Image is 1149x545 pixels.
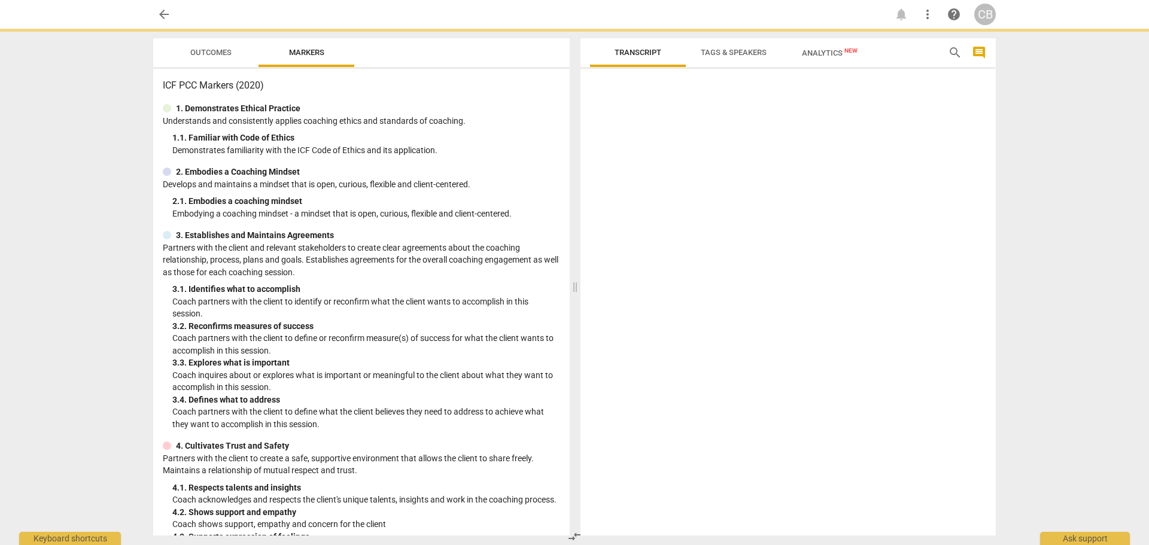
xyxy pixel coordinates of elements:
span: Tags & Speakers [701,48,767,57]
span: Outcomes [190,48,232,57]
span: arrow_back [157,7,171,22]
p: 1. Demonstrates Ethical Practice [176,102,300,115]
span: compare_arrows [567,529,582,544]
button: Show/Hide comments [969,43,989,62]
div: 4. 1. Respects talents and insights [172,482,560,494]
p: Demonstrates familiarity with the ICF Code of Ethics and its application. [172,144,560,157]
span: Transcript [615,48,661,57]
p: Coach acknowledges and respects the client's unique talents, insights and work in the coaching pr... [172,494,560,506]
p: Coach shows support, empathy and concern for the client [172,518,560,531]
span: help [947,7,961,22]
p: Partners with the client and relevant stakeholders to create clear agreements about the coaching ... [163,242,560,279]
div: 1. 1. Familiar with Code of Ethics [172,132,560,144]
div: 3. 4. Defines what to address [172,394,560,406]
span: comment [972,45,986,60]
button: Search [946,43,965,62]
div: 3. 2. Reconfirms measures of success [172,320,560,333]
span: more_vert [920,7,935,22]
p: Develops and maintains a mindset that is open, curious, flexible and client-centered. [163,178,560,191]
p: Partners with the client to create a safe, supportive environment that allows the client to share... [163,452,560,477]
div: 2. 1. Embodies a coaching mindset [172,195,560,208]
p: Coach partners with the client to identify or reconfirm what the client wants to accomplish in th... [172,296,560,320]
p: 2. Embodies a Coaching Mindset [176,166,300,178]
button: CB [974,4,996,25]
p: Understands and consistently applies coaching ethics and standards of coaching. [163,115,560,127]
p: Coach partners with the client to define what the client believes they need to address to achieve... [172,406,560,430]
div: 4. 2. Shows support and empathy [172,506,560,519]
span: search [948,45,962,60]
p: Coach inquires about or explores what is important or meaningful to the client about what they wa... [172,369,560,394]
span: Analytics [802,48,858,57]
p: 4. Cultivates Trust and Safety [176,440,289,452]
p: 3. Establishes and Maintains Agreements [176,229,334,242]
div: 3. 3. Explores what is important [172,357,560,369]
span: Markers [289,48,324,57]
div: Keyboard shortcuts [19,532,121,545]
h3: ICF PCC Markers (2020) [163,78,560,93]
div: Ask support [1040,532,1130,545]
a: Help [943,4,965,25]
span: New [844,47,858,54]
p: Embodying a coaching mindset - a mindset that is open, curious, flexible and client-centered. [172,208,560,220]
p: Coach partners with the client to define or reconfirm measure(s) of success for what the client w... [172,332,560,357]
div: 4. 3. Supports expression of feelings [172,531,560,543]
div: 3. 1. Identifies what to accomplish [172,283,560,296]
